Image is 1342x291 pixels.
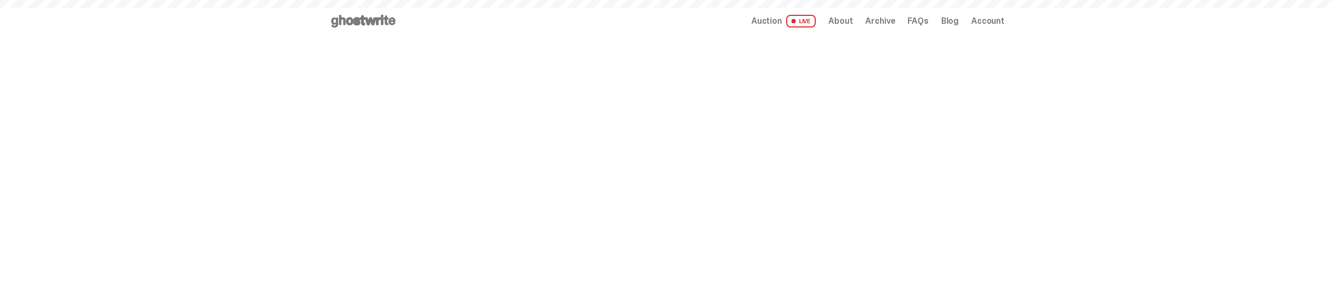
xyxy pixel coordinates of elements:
[786,15,816,27] span: LIVE
[865,17,895,25] a: Archive
[907,17,928,25] a: FAQs
[828,17,853,25] a: About
[751,17,782,25] span: Auction
[751,15,816,27] a: Auction LIVE
[941,17,959,25] a: Blog
[971,17,1005,25] a: Account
